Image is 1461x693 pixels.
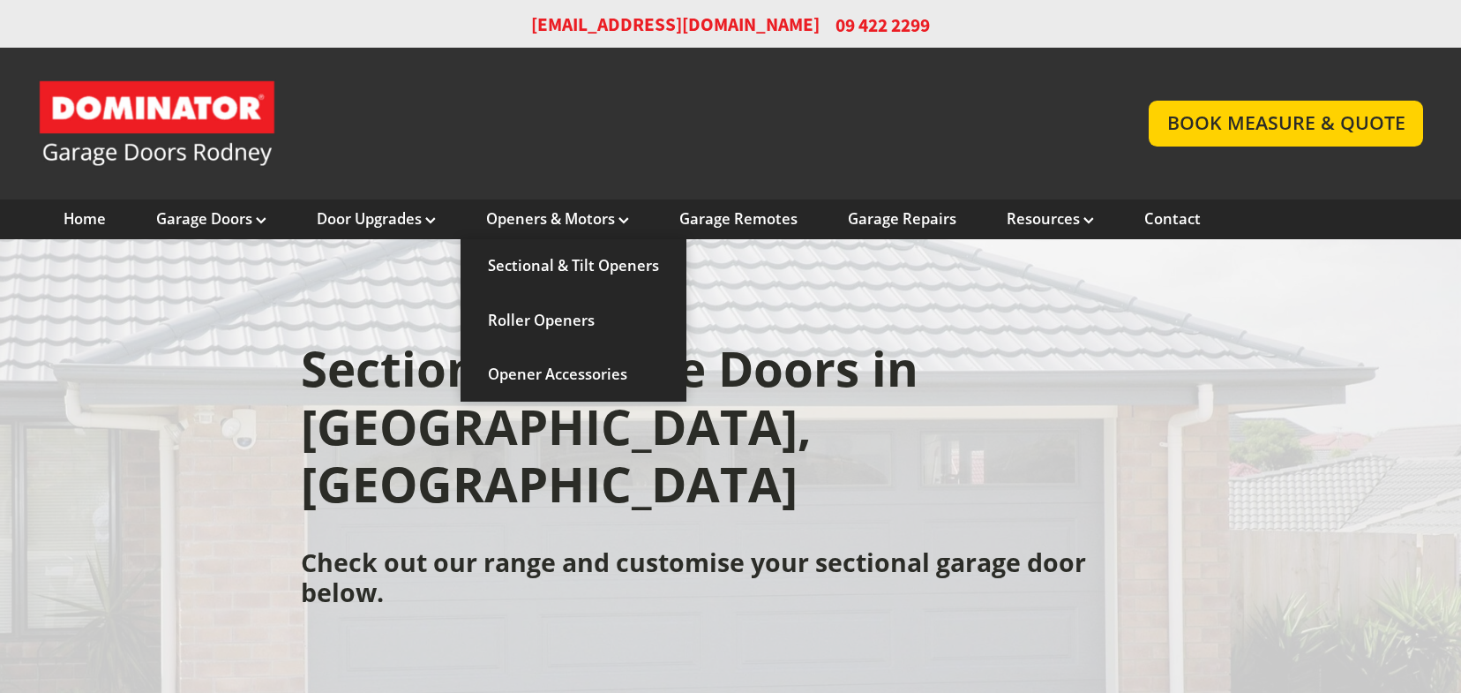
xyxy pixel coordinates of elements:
[486,209,629,229] a: Openers & Motors
[531,12,820,38] a: [EMAIL_ADDRESS][DOMAIN_NAME]
[461,239,686,293] a: Sectional & Tilt Openers
[1144,209,1201,229] a: Contact
[38,79,1113,168] a: Garage Door and Secure Access Solutions homepage
[317,209,436,229] a: Door Upgrades
[679,209,798,229] a: Garage Remotes
[1149,101,1423,146] a: BOOK MEASURE & QUOTE
[835,12,930,38] span: 09 422 2299
[848,209,956,229] a: Garage Repairs
[461,348,686,402] a: Opener Accessories
[1007,209,1094,229] a: Resources
[461,294,686,348] a: Roller Openers
[301,546,1086,609] strong: Check out our range and customise your sectional garage door below.
[301,340,1161,514] h1: Sectional Garage Doors in [GEOGRAPHIC_DATA], [GEOGRAPHIC_DATA]
[64,209,106,229] a: Home
[156,209,266,229] a: Garage Doors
